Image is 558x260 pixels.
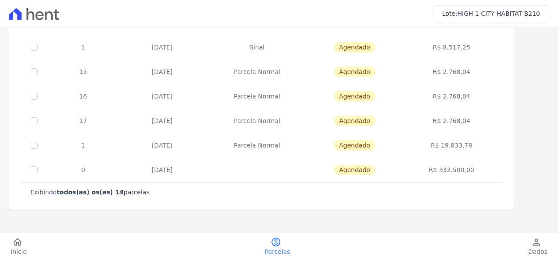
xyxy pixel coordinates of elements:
td: 1 [48,35,118,60]
td: 1 [48,133,118,158]
td: R$ 2.768,04 [402,60,501,84]
td: 17 [48,109,118,133]
i: home [12,237,23,247]
a: paidParcelas [254,237,301,256]
td: 0 [48,158,118,182]
td: [DATE] [118,60,207,84]
td: Parcela Normal [206,60,308,84]
td: R$ 19.833,78 [402,133,501,158]
span: Parcelas [265,247,290,256]
span: Agendado [334,165,376,175]
td: R$ 2.768,04 [402,109,501,133]
h3: Lote: [442,9,540,18]
td: [DATE] [118,35,207,60]
td: R$ 332.500,00 [402,158,501,182]
span: HIGH 1 CITY HABITAT B210 [458,10,540,17]
td: [DATE] [118,158,207,182]
td: Parcela Normal [206,84,308,109]
b: todos(as) os(as) 14 [57,189,124,196]
td: R$ 8.517,25 [402,35,501,60]
span: Início [11,247,27,256]
span: Agendado [334,91,376,102]
span: Agendado [334,116,376,126]
p: Exibindo parcelas [30,188,150,197]
span: Agendado [334,42,376,53]
span: Dados [528,247,547,256]
td: Parcela Normal [206,133,308,158]
a: personDados [518,237,558,256]
td: [DATE] [118,133,207,158]
td: 16 [48,84,118,109]
span: Agendado [334,140,376,151]
i: person [531,237,542,247]
td: R$ 2.768,04 [402,84,501,109]
td: 15 [48,60,118,84]
td: Sinal [206,35,308,60]
td: [DATE] [118,84,207,109]
i: paid [271,237,281,247]
td: Parcela Normal [206,109,308,133]
span: Agendado [334,67,376,77]
td: [DATE] [118,109,207,133]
